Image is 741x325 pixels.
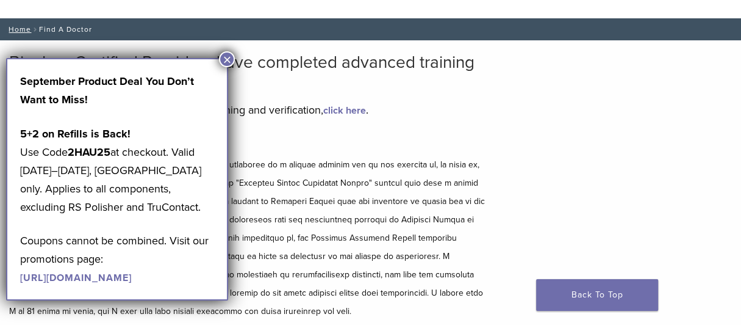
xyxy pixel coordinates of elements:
strong: September Product Deal You Don’t Want to Miss! [20,75,194,106]
p: L ipsumdolor sita con adipisc eli se doeiusmod te Incididu utlaboree do m aliquae adminim ven qu ... [9,156,485,321]
a: Back To Top [536,279,658,311]
p: Use Code at checkout. Valid [DATE]–[DATE], [GEOGRAPHIC_DATA] only. Applies to all components, exc... [20,125,215,216]
p: Coupons cannot be combined. Visit our promotions page: [20,232,215,287]
strong: 2HAU25 [68,145,110,159]
h2: Bioclear Certified Providers have completed advanced training on the Bioclear Method. [9,53,485,92]
h5: Disclaimer and Release of Liability [9,135,485,150]
strong: 5+2 on Refills is Back! [20,127,131,141]
a: Home [5,25,31,34]
a: [URL][DOMAIN_NAME] [20,272,132,284]
button: Close [219,51,235,67]
span: / [31,26,39,32]
p: To learn more about the different types of training and verification, . [9,101,485,119]
a: click here [323,104,366,117]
